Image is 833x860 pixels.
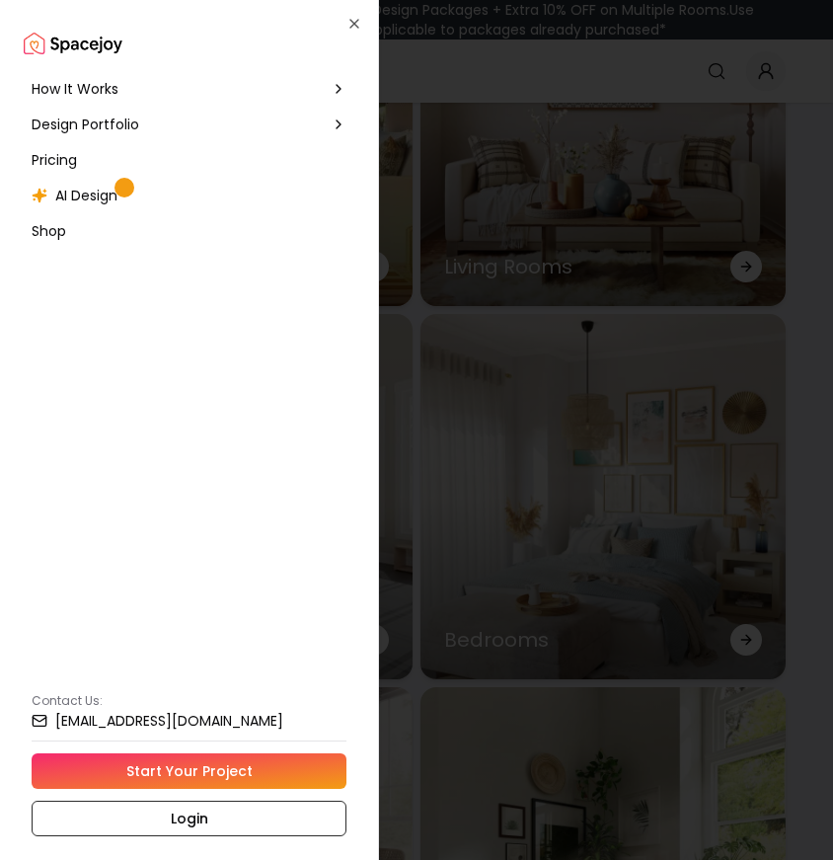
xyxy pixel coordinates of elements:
[55,186,117,205] span: AI Design
[32,115,139,134] span: Design Portfolio
[32,221,66,241] span: Shop
[32,801,346,836] a: Login
[32,150,77,170] span: Pricing
[32,79,118,99] span: How It Works
[32,713,346,729] a: [EMAIL_ADDRESS][DOMAIN_NAME]
[55,714,283,728] small: [EMAIL_ADDRESS][DOMAIN_NAME]
[32,753,346,789] a: Start Your Project
[24,24,122,63] a: Spacejoy
[32,693,346,709] p: Contact Us:
[24,24,122,63] img: Spacejoy Logo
